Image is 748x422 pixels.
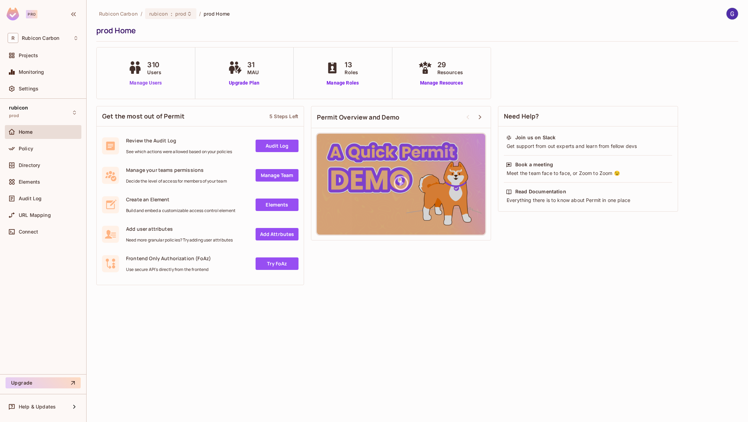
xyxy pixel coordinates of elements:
span: the active workspace [99,10,138,17]
span: prod Home [204,10,230,17]
a: Audit Log [256,140,299,152]
li: / [141,10,142,17]
span: rubicon [149,10,168,17]
a: Manage Team [256,169,299,182]
span: R [8,33,18,43]
img: Guy Hirshenzon [727,8,738,19]
span: Settings [19,86,38,91]
button: Upgrade [6,377,81,388]
a: Add Attrbutes [256,228,299,240]
span: Workspace: Rubicon Carbon [22,35,59,41]
span: 29 [437,60,463,70]
div: Join us on Slack [515,134,555,141]
span: 31 [247,60,259,70]
span: prod [175,10,187,17]
div: Read Documentation [515,188,566,195]
span: Audit Log [19,196,42,201]
span: Decide the level of access for members of your team [126,178,227,184]
div: Pro [26,10,37,18]
a: Manage Resources [417,79,466,87]
span: 13 [345,60,358,70]
a: Elements [256,199,299,211]
span: rubicon [9,105,28,111]
span: Help & Updates [19,404,56,410]
span: Elements [19,179,40,185]
span: Connect [19,229,38,235]
span: Create an Element [126,196,235,203]
span: Manage your teams permissions [126,167,227,173]
a: Try FoAz [256,257,299,270]
span: Get the most out of Permit [102,112,185,121]
div: Book a meeting [515,161,553,168]
span: URL Mapping [19,212,51,218]
span: Monitoring [19,69,44,75]
span: Resources [437,69,463,76]
span: Need Help? [504,112,539,121]
span: Permit Overview and Demo [317,113,400,122]
span: See which actions were allowed based on your policies [126,149,232,155]
span: Roles [345,69,358,76]
div: Everything there is to know about Permit in one place [506,197,670,204]
span: Build and embed a customizable access control element [126,208,235,213]
span: MAU [247,69,259,76]
span: Projects [19,53,38,58]
a: Upgrade Plan [226,79,262,87]
div: Get support from out experts and learn from fellow devs [506,143,670,150]
span: Use secure API's directly from the frontend [126,267,211,272]
span: Home [19,129,33,135]
li: / [199,10,201,17]
span: prod [9,113,19,118]
div: Meet the team face to face, or Zoom to Zoom 😉 [506,170,670,177]
span: 310 [147,60,161,70]
span: Need more granular policies? Try adding user attributes [126,237,233,243]
a: Manage Roles [324,79,362,87]
span: Frontend Only Authorization (FoAz) [126,255,211,262]
div: 5 Steps Left [269,113,298,120]
img: SReyMgAAAABJRU5ErkJggg== [7,8,19,20]
span: Policy [19,146,33,151]
span: Directory [19,162,40,168]
span: Add user attributes [126,226,233,232]
span: Review the Audit Log [126,137,232,144]
span: : [170,11,173,17]
div: prod Home [96,25,735,36]
a: Manage Users [126,79,165,87]
span: Users [147,69,161,76]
